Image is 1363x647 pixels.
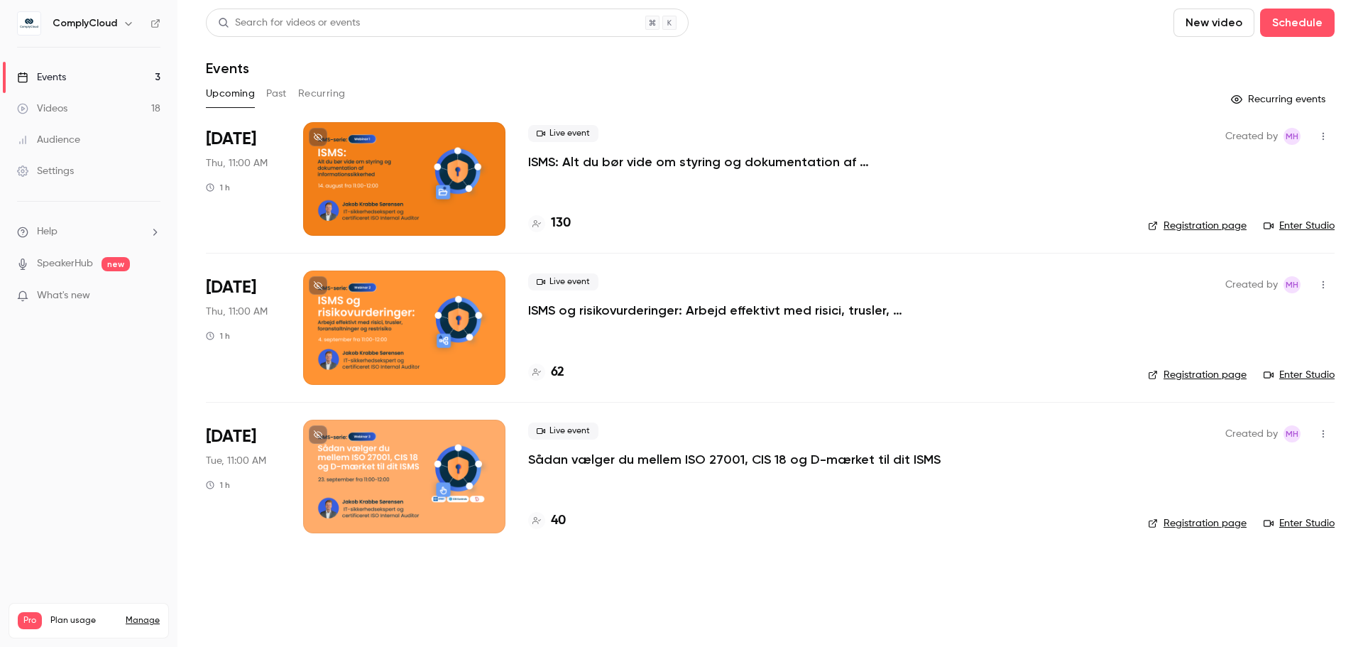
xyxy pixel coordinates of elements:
[17,133,80,147] div: Audience
[17,164,74,178] div: Settings
[528,363,564,382] a: 62
[206,60,249,77] h1: Events
[1225,425,1278,442] span: Created by
[206,182,230,193] div: 1 h
[528,125,598,142] span: Live event
[206,128,256,151] span: [DATE]
[37,288,90,303] span: What's new
[18,12,40,35] img: ComplyCloud
[206,454,266,468] span: Tue, 11:00 AM
[1283,276,1301,293] span: Maibrit Hovedskou
[528,423,598,440] span: Live event
[102,257,130,271] span: new
[206,330,230,342] div: 1 h
[1148,368,1247,382] a: Registration page
[17,70,66,85] div: Events
[1225,128,1278,145] span: Created by
[206,271,280,384] div: Sep 4 Thu, 11:00 AM (Europe/Copenhagen)
[37,256,93,271] a: SpeakerHub
[551,214,571,233] h4: 130
[17,102,67,116] div: Videos
[1148,219,1247,233] a: Registration page
[1286,128,1298,145] span: MH
[1264,219,1335,233] a: Enter Studio
[528,511,566,531] a: 40
[206,425,256,448] span: [DATE]
[206,276,256,299] span: [DATE]
[528,302,954,319] a: ISMS og risikovurderinger: Arbejd effektivt med risici, trusler, foranstaltninger og restrisiko
[1173,9,1254,37] button: New video
[206,479,230,491] div: 1 h
[528,451,941,468] a: Sådan vælger du mellem ISO 27001, CIS 18 og D-mærket til dit ISMS
[551,363,564,382] h4: 62
[528,273,598,290] span: Live event
[143,290,160,303] iframe: Noticeable Trigger
[528,153,954,170] a: ISMS: Alt du bør vide om styring og dokumentation af informationssikkerhed
[298,82,346,105] button: Recurring
[126,615,160,626] a: Manage
[17,224,160,239] li: help-dropdown-opener
[1260,9,1335,37] button: Schedule
[1264,368,1335,382] a: Enter Studio
[1286,425,1298,442] span: MH
[1286,276,1298,293] span: MH
[206,305,268,319] span: Thu, 11:00 AM
[1225,88,1335,111] button: Recurring events
[206,420,280,533] div: Sep 23 Tue, 11:00 AM (Europe/Copenhagen)
[266,82,287,105] button: Past
[1225,276,1278,293] span: Created by
[53,16,117,31] h6: ComplyCloud
[551,511,566,531] h4: 40
[1283,425,1301,442] span: Maibrit Hovedskou
[218,16,360,31] div: Search for videos or events
[18,612,42,629] span: Pro
[528,214,571,233] a: 130
[206,156,268,170] span: Thu, 11:00 AM
[1283,128,1301,145] span: Maibrit Hovedskou
[37,224,58,239] span: Help
[50,615,117,626] span: Plan usage
[1148,516,1247,531] a: Registration page
[206,82,255,105] button: Upcoming
[1264,516,1335,531] a: Enter Studio
[206,122,280,236] div: Aug 14 Thu, 11:00 AM (Europe/Copenhagen)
